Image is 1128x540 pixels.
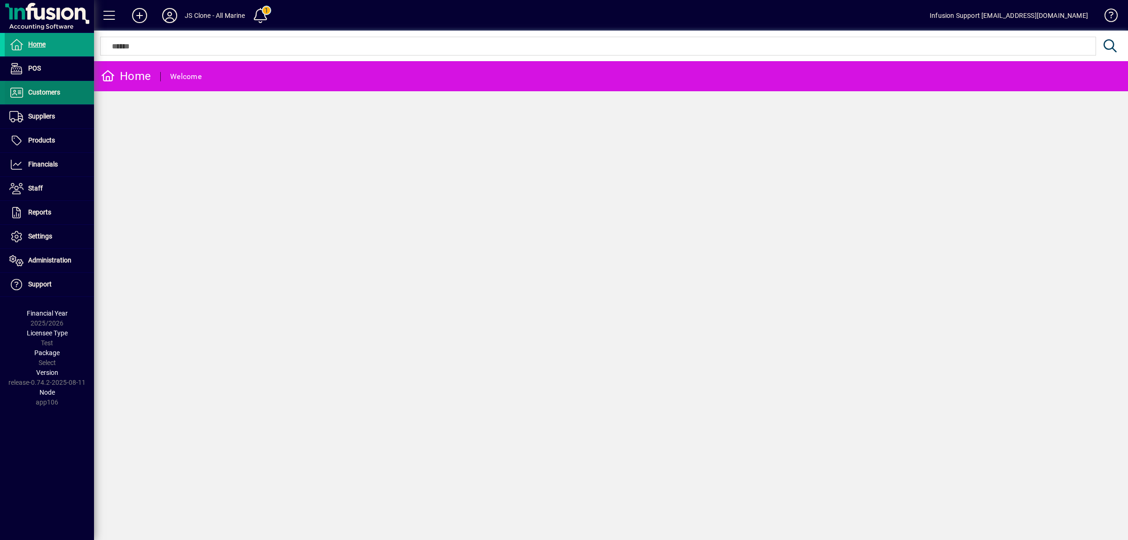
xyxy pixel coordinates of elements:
span: Node [39,389,55,396]
a: Settings [5,225,94,248]
div: Welcome [170,69,202,84]
span: Customers [28,88,60,96]
span: Support [28,280,52,288]
span: Licensee Type [27,329,68,337]
div: Infusion Support [EMAIL_ADDRESS][DOMAIN_NAME] [930,8,1088,23]
a: Suppliers [5,105,94,128]
span: Administration [28,256,71,264]
a: Reports [5,201,94,224]
a: Support [5,273,94,296]
span: Suppliers [28,112,55,120]
a: POS [5,57,94,80]
a: Customers [5,81,94,104]
span: Staff [28,184,43,192]
a: Administration [5,249,94,272]
span: Products [28,136,55,144]
a: Financials [5,153,94,176]
span: POS [28,64,41,72]
a: Products [5,129,94,152]
button: Profile [155,7,185,24]
span: Reports [28,208,51,216]
button: Add [125,7,155,24]
div: JS Clone - All Marine [185,8,245,23]
span: Package [34,349,60,357]
span: Home [28,40,46,48]
span: Settings [28,232,52,240]
a: Knowledge Base [1097,2,1116,32]
span: Version [36,369,58,376]
span: Financials [28,160,58,168]
a: Staff [5,177,94,200]
div: Home [101,69,151,84]
span: Financial Year [27,310,68,317]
